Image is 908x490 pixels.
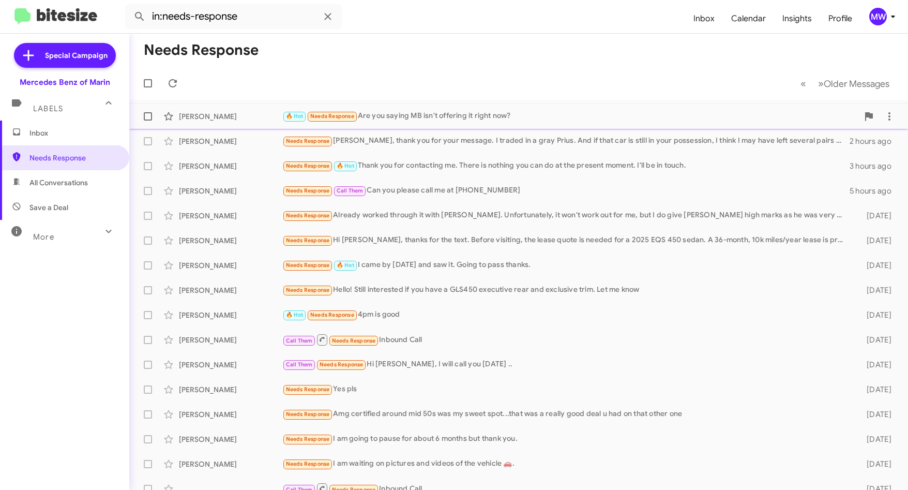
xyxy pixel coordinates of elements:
div: [DATE] [852,285,900,295]
span: Needs Response [310,113,354,120]
span: Call Them [286,361,313,368]
div: [PERSON_NAME], thank you for your message. I traded in a gray Prius. And if that car is still in ... [282,135,850,147]
span: Needs Response [320,361,364,368]
div: [PERSON_NAME] [179,285,282,295]
div: [DATE] [852,211,900,221]
div: [PERSON_NAME] [179,211,282,221]
div: I am going to pause for about 6 months but thank you. [282,433,852,445]
span: Inbox [29,128,117,138]
div: [PERSON_NAME] [179,111,282,122]
div: [DATE] [852,459,900,469]
span: Needs Response [286,262,330,269]
span: 🔥 Hot [337,162,354,169]
span: « [800,77,806,90]
button: MW [860,8,897,25]
span: Needs Response [286,237,330,244]
span: Needs Response [286,411,330,418]
div: [PERSON_NAME] [179,384,282,395]
div: [PERSON_NAME] [179,360,282,370]
button: Next [812,73,896,94]
div: [PERSON_NAME] [179,434,282,444]
span: Special Campaign [45,50,108,61]
div: [PERSON_NAME] [179,310,282,320]
span: Needs Response [286,212,330,219]
div: [DATE] [852,409,900,420]
span: » [818,77,824,90]
span: Needs Response [286,138,330,144]
span: Needs Response [286,436,330,442]
div: [PERSON_NAME] [179,186,282,196]
div: I am waiting on pictures and videos of the vehicle 🚗. [282,458,852,470]
div: 4pm is good [282,309,852,321]
div: Are you saying MB isn't offering it right now? [282,110,858,122]
div: MW [869,8,887,25]
div: Thank you for contacting me. There is nothing you can do at the present moment. I'll be in touch. [282,160,850,172]
span: Call Them [286,337,313,344]
div: Hi [PERSON_NAME], I will call you [DATE] .. [282,359,852,370]
div: 3 hours ago [850,161,900,171]
div: [DATE] [852,260,900,271]
a: Calendar [723,4,774,34]
div: [DATE] [852,335,900,345]
div: [DATE] [852,434,900,444]
span: Needs Response [286,461,330,467]
div: 2 hours ago [850,136,900,146]
div: [PERSON_NAME] [179,335,282,345]
div: [DATE] [852,235,900,246]
span: Needs Response [286,187,330,194]
a: Inbox [685,4,723,34]
span: Labels [33,104,63,113]
div: Can you please call me at [PHONE_NUMBER] [282,185,850,197]
span: All Conversations [29,177,88,188]
span: More [33,232,54,242]
span: Needs Response [286,287,330,293]
div: Amg certified around mid 50s was my sweet spot...that was a really good deal u had on that other one [282,408,852,420]
a: Insights [774,4,820,34]
span: 🔥 Hot [337,262,354,269]
div: Already worked through it with [PERSON_NAME]. Unfortunately, it won't work out for me, but I do g... [282,210,852,221]
div: Hi [PERSON_NAME], thanks for the text. Before visiting, the lease quote is needed for a 2025 EQS ... [282,234,852,246]
span: Older Messages [824,78,889,90]
div: [DATE] [852,310,900,320]
div: [DATE] [852,360,900,370]
div: Inbound Call [282,333,852,346]
span: Needs Response [332,337,376,344]
div: [PERSON_NAME] [179,136,282,146]
div: [PERSON_NAME] [179,260,282,271]
div: 5 hours ago [850,186,900,196]
div: [PERSON_NAME] [179,235,282,246]
span: Needs Response [286,162,330,169]
span: Needs Response [286,386,330,393]
div: Mercedes Benz of Marin [20,77,110,87]
span: Call Them [337,187,364,194]
span: Needs Response [29,153,117,163]
h1: Needs Response [144,42,259,58]
div: [PERSON_NAME] [179,409,282,420]
input: Search [125,4,342,29]
a: Profile [820,4,860,34]
button: Previous [794,73,812,94]
div: Hello! Still interested if you have a GLS450 executive rear and exclusive trim. Let me know [282,284,852,296]
span: Save a Deal [29,202,68,213]
span: 🔥 Hot [286,113,304,120]
div: [PERSON_NAME] [179,161,282,171]
nav: Page navigation example [795,73,896,94]
div: Yes pls [282,383,852,395]
span: 🔥 Hot [286,311,304,318]
span: Needs Response [310,311,354,318]
a: Special Campaign [14,43,116,68]
div: [PERSON_NAME] [179,459,282,469]
div: I came by [DATE] and saw it. Going to pass thanks. [282,259,852,271]
div: [DATE] [852,384,900,395]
